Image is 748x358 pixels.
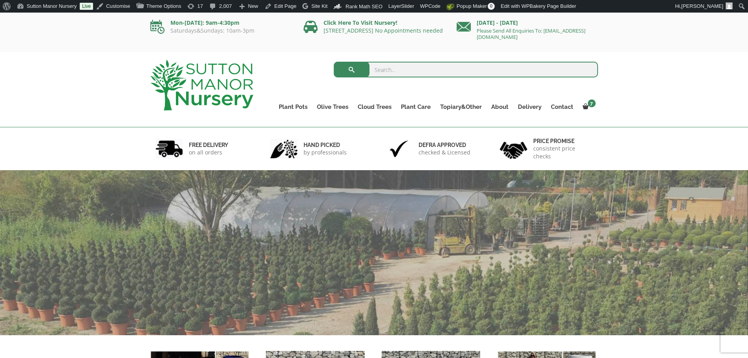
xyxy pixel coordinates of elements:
[578,101,598,112] a: 7
[477,27,585,40] a: Please Send All Enquiries To: [EMAIL_ADDRESS][DOMAIN_NAME]
[435,101,486,112] a: Topiary&Other
[324,27,443,34] a: [STREET_ADDRESS] No Appointments needed
[312,101,353,112] a: Olive Trees
[681,3,723,9] span: [PERSON_NAME]
[189,141,228,149] h6: FREE DELIVERY
[546,101,578,112] a: Contact
[513,101,546,112] a: Delivery
[533,138,593,145] h6: Price promise
[486,101,513,112] a: About
[189,149,228,156] p: on all orders
[274,101,312,112] a: Plant Pots
[304,141,347,149] h6: hand picked
[150,60,253,110] img: logo
[419,141,470,149] h6: Defra approved
[533,145,593,160] p: consistent price checks
[311,3,327,9] span: Site Kit
[488,3,495,10] span: 0
[80,3,93,10] a: Live
[396,101,435,112] a: Plant Care
[500,137,527,161] img: 4.jpg
[588,99,596,107] span: 7
[270,139,298,159] img: 2.jpg
[324,19,397,26] a: Click Here To Visit Nursery!
[304,149,347,156] p: by professionals
[457,18,598,28] p: [DATE] - [DATE]
[334,62,598,77] input: Search...
[419,149,470,156] p: checked & Licensed
[385,139,413,159] img: 3.jpg
[150,18,292,28] p: Mon-[DATE]: 9am-4:30pm
[155,139,183,159] img: 1.jpg
[150,28,292,34] p: Saturdays&Sundays: 10am-3pm
[353,101,396,112] a: Cloud Trees
[346,4,382,9] span: Rank Math SEO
